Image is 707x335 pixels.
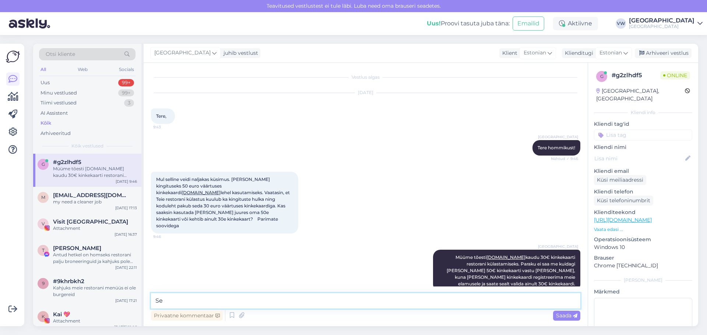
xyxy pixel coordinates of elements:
[629,24,694,29] div: [GEOGRAPHIC_DATA]
[612,71,660,80] div: # g2zlhdf5
[447,254,576,286] span: Müüme tõesti kaudu 30€ kinkekaarti restorani külastamiseks. Paraku ei saa me kuidagi [PERSON_NAME...
[551,156,578,161] span: Nähtud ✓ 9:46
[53,245,101,252] span: Tarmo Rammo
[594,254,692,262] p: Brauser
[486,254,525,260] a: [DOMAIN_NAME]
[600,74,604,79] span: g
[41,110,68,117] div: AI Assistent
[538,145,575,150] span: Tere hommikust!
[524,49,546,57] span: Estonian
[76,65,89,74] div: Web
[41,195,45,200] span: m
[629,18,703,29] a: [GEOGRAPHIC_DATA][GEOGRAPHIC_DATA]
[594,236,692,243] p: Operatsioonisüsteem
[427,20,441,27] b: Uus!
[53,159,81,165] span: #g2zlhdf5
[427,19,510,28] div: Proovi tasuta juba täna:
[594,277,692,284] div: [PERSON_NAME]
[594,167,692,175] p: Kliendi email
[151,293,580,309] textarea: Seega
[118,89,134,97] div: 99+
[660,71,690,79] span: Online
[594,143,692,151] p: Kliendi nimi
[594,188,692,196] p: Kliendi telefon
[118,79,134,86] div: 99+
[53,199,137,205] div: my need a cleaner job
[117,65,136,74] div: Socials
[53,218,128,225] span: Visit Pärnu
[221,49,258,57] div: juhib vestlust
[151,311,223,321] div: Privaatne kommentaar
[115,232,137,237] div: [DATE] 16:37
[499,49,517,57] div: Klient
[629,18,694,24] div: [GEOGRAPHIC_DATA]
[53,311,70,318] span: Kai 💖
[153,234,181,239] span: 9:46
[553,17,598,30] div: Aktiivne
[53,165,137,179] div: Müüme tõesti [DOMAIN_NAME] kaudu 30€ kinkekaarti restorani külastamiseks. Paraku ei saa me kuidag...
[41,79,50,86] div: Uus
[594,196,653,206] div: Küsi telefoninumbrit
[124,99,134,107] div: 3
[41,89,77,97] div: Minu vestlused
[594,175,646,185] div: Küsi meiliaadressi
[115,205,137,211] div: [DATE] 17:13
[114,324,137,330] div: [DATE] 19:06
[594,243,692,251] p: Windows 10
[594,154,684,163] input: Lisa nimi
[594,120,692,128] p: Kliendi tag'id
[42,221,45,227] span: V
[42,314,45,319] span: K
[53,285,137,298] div: Kahjuks meie restorani menüüs ei ole burgereid
[41,120,51,127] div: Kõik
[151,89,580,96] div: [DATE]
[556,312,577,319] span: Saada
[42,161,45,167] span: g
[594,288,692,296] p: Märkmed
[115,298,137,303] div: [DATE] 17:21
[53,225,137,232] div: Attachment
[154,49,211,57] span: [GEOGRAPHIC_DATA]
[42,247,45,253] span: T
[151,74,580,81] div: Vestlus algas
[53,192,130,199] span: mosaddekshovon6@gmail.com
[41,130,71,137] div: Arhiveeritud
[42,281,45,286] span: 9
[594,129,692,140] input: Lisa tag
[599,49,622,57] span: Estonian
[41,99,77,107] div: Tiimi vestlused
[39,65,48,74] div: All
[538,134,578,140] span: [GEOGRAPHIC_DATA]
[182,190,221,195] a: [DOMAIN_NAME]
[46,50,75,58] span: Otsi kliente
[116,179,137,184] div: [DATE] 9:46
[71,143,103,149] span: Kõik vestlused
[562,49,593,57] div: Klienditugi
[635,48,692,58] div: Arhiveeri vestlus
[594,226,692,233] p: Vaata edasi ...
[53,318,137,324] div: Attachment
[594,109,692,116] div: Kliendi info
[596,87,685,103] div: [GEOGRAPHIC_DATA], [GEOGRAPHIC_DATA]
[538,244,578,249] span: [GEOGRAPHIC_DATA]
[616,18,626,29] div: VW
[115,265,137,270] div: [DATE] 22:11
[6,50,20,64] img: Askly Logo
[513,17,544,31] button: Emailid
[53,252,137,265] div: Antud hetkel on homseks restorani palju broneeringuid ja kahjuks pole võimalik lauda broneerida, ...
[156,177,291,228] span: Mul selline veidi naljakas küsimus. [PERSON_NAME] kingituseks 50 euro väärtuses kinkekaardi lehel...
[153,124,181,130] span: 9:43
[156,113,166,119] span: Tere,
[594,262,692,270] p: Chrome [TECHNICAL_ID]
[594,217,652,223] a: [URL][DOMAIN_NAME]
[53,278,84,285] span: #9khrbkh2
[594,209,692,216] p: Klienditeekond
